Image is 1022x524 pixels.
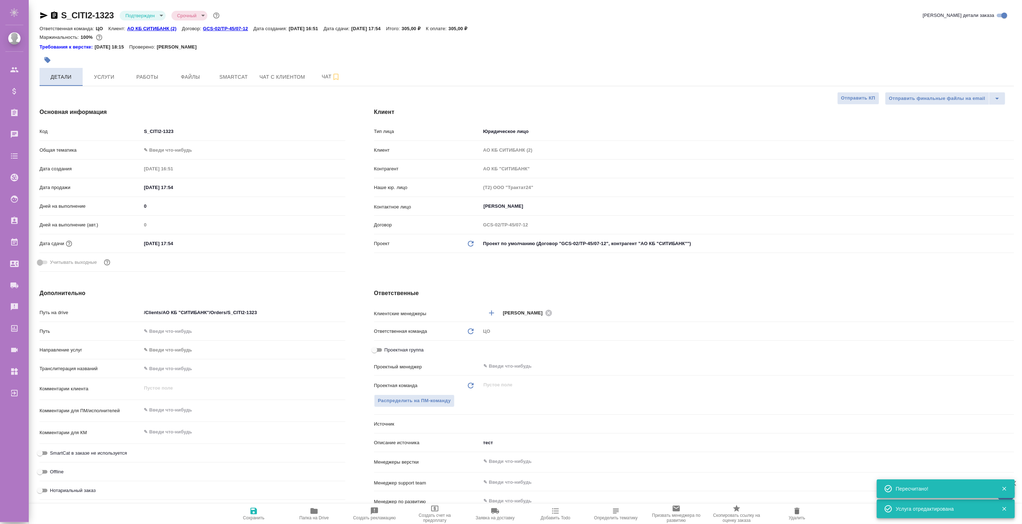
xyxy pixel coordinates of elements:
a: Требования к верстке: [40,43,95,51]
input: Пустое поле [481,182,1014,193]
svg: Подписаться [332,73,340,81]
div: ​ [481,418,1014,430]
h4: Ответственные [374,289,1014,298]
p: Тип лица [374,128,481,135]
button: Open [1010,312,1012,314]
a: S_CITI2-1323 [61,10,114,20]
p: Клиентские менеджеры [374,310,481,317]
div: [PERSON_NAME] [503,308,555,317]
span: Учитывать выходные [50,259,97,266]
div: Пересчитано! [896,485,991,492]
div: ✎ Введи что-нибудь [142,144,345,156]
span: Удалить [789,515,805,520]
button: Добавить Todo [525,504,586,524]
div: Нажми, чтобы открыть папку с инструкцией [40,43,95,51]
p: Код [40,128,142,135]
p: Проверено: [129,43,157,51]
span: Нотариальный заказ [50,487,96,494]
input: Пустое поле [483,381,997,389]
button: Подтвержден [123,13,157,19]
span: Распределить на ПМ-команду [378,397,451,405]
span: Детали [44,73,78,82]
button: Open [1010,366,1012,367]
p: Дата создания: [253,26,289,31]
p: 305,00 ₽ [448,26,473,31]
input: ✎ Введи что-нибудь [142,238,204,249]
button: Отправить финальные файлы на email [885,92,989,105]
p: Договор: [182,26,203,31]
button: Папка на Drive [284,504,344,524]
input: ✎ Введи что-нибудь [142,326,345,336]
p: Дней на выполнение [40,203,142,210]
p: GCS-02/TP-45/07-12 [203,26,253,31]
div: Подтвержден [171,11,207,20]
p: Контрагент [374,165,481,173]
input: Пустое поле [481,220,1014,230]
span: Папка на Drive [299,515,329,520]
p: [PERSON_NAME] [157,43,202,51]
button: Заявка на доставку [465,504,525,524]
p: 305,00 ₽ [402,26,426,31]
button: Создать рекламацию [344,504,405,524]
span: Создать счет на предоплату [409,513,461,523]
p: Транслитерация названий [40,365,142,372]
p: Описание источника [374,439,481,446]
span: Услуги [87,73,121,82]
span: Отправить финальные файлы на email [889,95,985,103]
span: Призвать менеджера по развитию [650,513,702,523]
button: Доп статусы указывают на важность/срочность заказа [212,11,221,20]
p: Менеджеры верстки [374,459,481,466]
span: Скопировать ссылку на оценку заказа [711,513,763,523]
span: Проектная группа [385,346,424,354]
input: ✎ Введи что-нибудь [481,437,1014,448]
span: Работы [130,73,165,82]
input: ✎ Введи что-нибудь [483,478,988,486]
p: Дней на выполнение (авт.) [40,221,142,229]
p: К оплате: [426,26,448,31]
input: ✎ Введи что-нибудь [483,457,988,466]
button: Скопировать ссылку на оценку заказа [706,504,767,524]
p: Путь [40,328,142,335]
input: ✎ Введи что-нибудь [142,307,345,318]
p: Комментарии клиента [40,385,142,392]
p: Дата создания [40,165,142,173]
button: Создать счет на предоплату [405,504,465,524]
input: ✎ Введи что-нибудь [483,496,988,505]
div: Юридическое лицо [481,125,1014,138]
div: split button [885,92,1005,105]
p: Проект [374,240,390,247]
button: Выбери, если сб и вс нужно считать рабочими днями для выполнения заказа. [102,258,112,267]
p: АО КБ СИТИБАНК (2) [127,26,182,31]
input: ✎ Введи что-нибудь [142,126,345,137]
button: Сохранить [224,504,284,524]
p: Общая тематика [40,147,142,154]
div: Проект по умолчанию (Договор "GCS-02/TP-45/07-12", контрагент "АО КБ "СИТИБАНК"") [481,238,1014,250]
button: Определить тематику [586,504,646,524]
div: ЦО [481,325,1014,337]
p: Комментарии для ПМ/исполнителей [40,407,142,414]
button: Open [1010,461,1012,462]
p: Клиент: [109,26,127,31]
button: Призвать менеджера по развитию [646,504,706,524]
button: Закрыть [997,486,1012,492]
span: Определить тематику [594,515,637,520]
button: Если добавить услуги и заполнить их объемом, то дата рассчитается автоматически [64,239,74,248]
p: Проектная команда [374,382,418,389]
input: ✎ Введи что-нибудь [142,363,345,374]
h4: Дополнительно [40,289,345,298]
span: Заявка на доставку [476,515,515,520]
input: Пустое поле [481,164,1014,174]
input: ✎ Введи что-нибудь [142,182,204,193]
p: Итого: [386,26,401,31]
input: ✎ Введи что-нибудь [483,362,988,371]
p: Клиент [374,147,481,154]
p: Дата сдачи [40,240,64,247]
div: ✎ Введи что-нибудь [142,344,345,356]
p: 100% [80,35,95,40]
span: Добавить Todo [541,515,570,520]
span: Файлы [173,73,208,82]
span: Offline [50,468,64,475]
p: Менеджер support team [374,479,481,487]
p: Контактное лицо [374,203,481,211]
p: Дата продажи [40,184,142,191]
